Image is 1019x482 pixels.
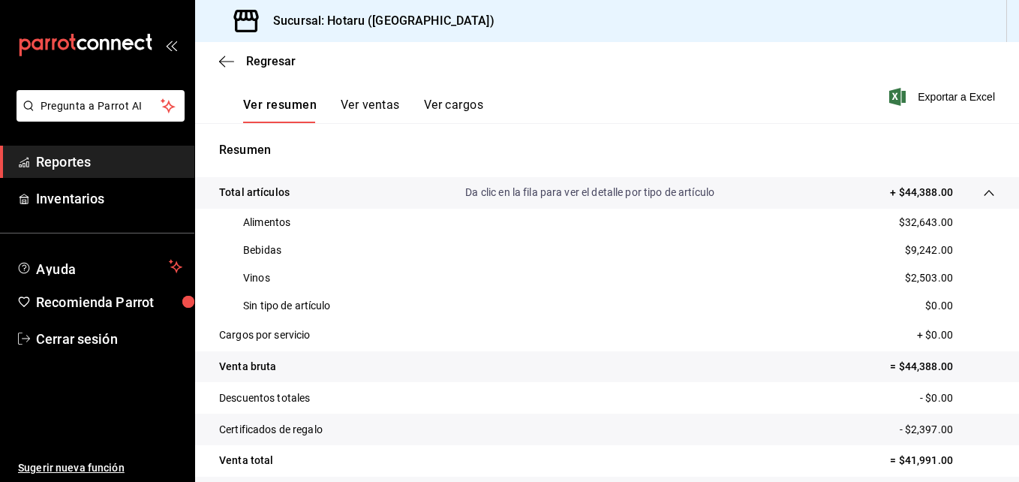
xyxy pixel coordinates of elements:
[219,453,273,468] p: Venta total
[219,327,311,343] p: Cargos por servicio
[36,258,163,276] span: Ayuda
[36,329,182,349] span: Cerrar sesión
[219,359,276,375] p: Venta bruta
[219,141,995,159] p: Resumen
[219,54,296,68] button: Regresar
[243,215,290,230] p: Alimentos
[905,243,953,258] p: $9,242.00
[890,359,995,375] p: = $44,388.00
[424,98,484,123] button: Ver cargos
[246,54,296,68] span: Regresar
[17,90,185,122] button: Pregunta a Parrot AI
[219,390,310,406] p: Descuentos totales
[892,88,995,106] button: Exportar a Excel
[243,98,483,123] div: navigation tabs
[11,109,185,125] a: Pregunta a Parrot AI
[165,39,177,51] button: open_drawer_menu
[18,460,182,476] span: Sugerir nueva función
[219,185,290,200] p: Total artículos
[36,152,182,172] span: Reportes
[36,188,182,209] span: Inventarios
[920,390,995,406] p: - $0.00
[890,453,995,468] p: = $41,991.00
[219,422,323,438] p: Certificados de regalo
[36,292,182,312] span: Recomienda Parrot
[917,327,995,343] p: + $0.00
[900,422,995,438] p: - $2,397.00
[341,98,400,123] button: Ver ventas
[899,215,953,230] p: $32,643.00
[925,298,953,314] p: $0.00
[243,98,317,123] button: Ver resumen
[243,243,281,258] p: Bebidas
[41,98,161,114] span: Pregunta a Parrot AI
[243,298,331,314] p: Sin tipo de artículo
[243,270,270,286] p: Vinos
[261,12,494,30] h3: Sucursal: Hotaru ([GEOGRAPHIC_DATA])
[905,270,953,286] p: $2,503.00
[465,185,714,200] p: Da clic en la fila para ver el detalle por tipo de artículo
[890,185,953,200] p: + $44,388.00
